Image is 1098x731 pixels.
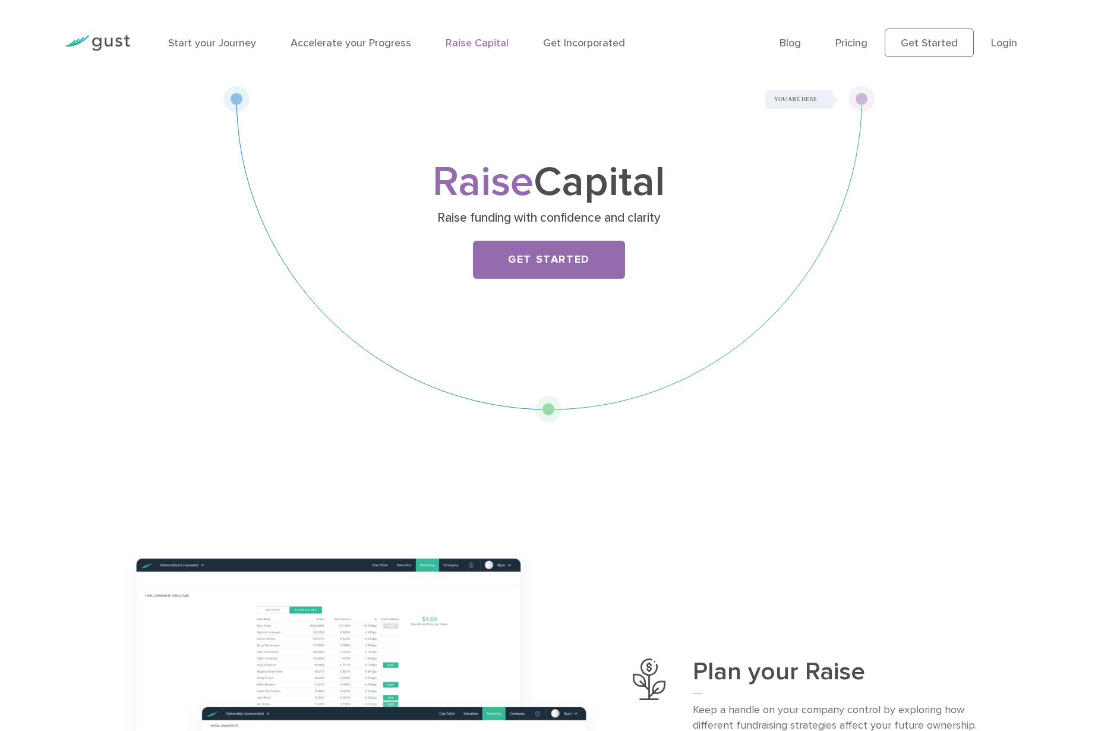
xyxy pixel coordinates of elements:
a: Get Incorporated [543,37,625,49]
a: Get Started [473,241,625,279]
a: Raise Capital [446,37,509,49]
img: Gust Logo [64,35,130,51]
h1: Capital [314,163,784,201]
a: Pricing [835,37,867,49]
img: Plan Your Raise [633,658,665,700]
a: Start your Journey [168,37,256,49]
span: Raise [433,157,534,207]
a: Get Started [885,29,974,57]
a: Accelerate your Progress [291,37,411,49]
h3: Plan your Raise [693,658,977,694]
a: Login [991,37,1017,49]
a: Blog [780,37,801,49]
p: Raise funding with confidence and clarity [318,210,779,226]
